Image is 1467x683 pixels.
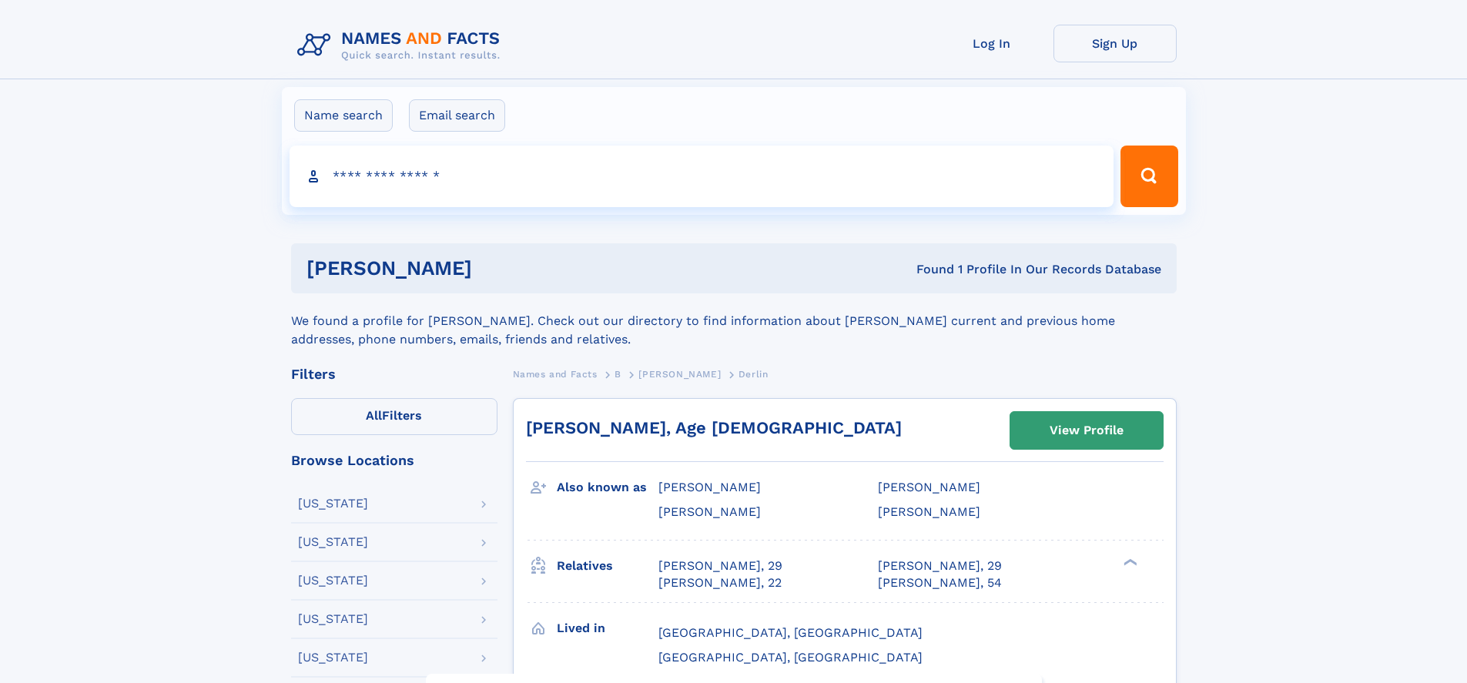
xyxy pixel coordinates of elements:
[694,261,1161,278] div: Found 1 Profile In Our Records Database
[290,146,1114,207] input: search input
[658,574,782,591] a: [PERSON_NAME], 22
[930,25,1053,62] a: Log In
[878,504,980,519] span: [PERSON_NAME]
[526,418,902,437] a: [PERSON_NAME], Age [DEMOGRAPHIC_DATA]
[1120,557,1138,567] div: ❯
[291,293,1177,349] div: We found a profile for [PERSON_NAME]. Check out our directory to find information about [PERSON_N...
[557,615,658,641] h3: Lived in
[1120,146,1177,207] button: Search Button
[1050,413,1124,448] div: View Profile
[298,536,368,548] div: [US_STATE]
[294,99,393,132] label: Name search
[658,557,782,574] a: [PERSON_NAME], 29
[615,369,621,380] span: B
[291,367,497,381] div: Filters
[409,99,505,132] label: Email search
[878,557,1002,574] a: [PERSON_NAME], 29
[1010,412,1163,449] a: View Profile
[1053,25,1177,62] a: Sign Up
[878,480,980,494] span: [PERSON_NAME]
[298,574,368,587] div: [US_STATE]
[306,259,695,278] h1: [PERSON_NAME]
[366,408,382,423] span: All
[291,398,497,435] label: Filters
[658,504,761,519] span: [PERSON_NAME]
[658,625,923,640] span: [GEOGRAPHIC_DATA], [GEOGRAPHIC_DATA]
[557,474,658,501] h3: Also known as
[298,613,368,625] div: [US_STATE]
[658,480,761,494] span: [PERSON_NAME]
[878,574,1002,591] a: [PERSON_NAME], 54
[291,454,497,467] div: Browse Locations
[739,369,769,380] span: Derlin
[615,364,621,383] a: B
[513,364,598,383] a: Names and Facts
[557,553,658,579] h3: Relatives
[298,497,368,510] div: [US_STATE]
[291,25,513,66] img: Logo Names and Facts
[638,364,721,383] a: [PERSON_NAME]
[638,369,721,380] span: [PERSON_NAME]
[658,650,923,665] span: [GEOGRAPHIC_DATA], [GEOGRAPHIC_DATA]
[298,651,368,664] div: [US_STATE]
